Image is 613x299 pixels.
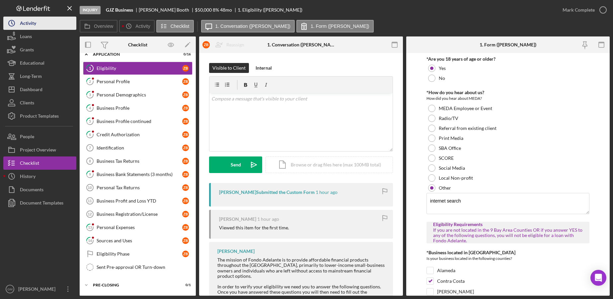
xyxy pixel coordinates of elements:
a: 4Business ProfileZB [83,101,192,115]
a: 3Personal DemographicsZB [83,88,192,101]
button: Long-Term [3,70,76,83]
button: Grants [3,43,76,56]
div: 1. Eligibility ([PERSON_NAME]) [238,7,302,13]
tspan: 9 [89,172,91,176]
button: Project Overview [3,143,76,156]
tspan: 14 [88,238,92,243]
a: Eligibility PhaseZB [83,247,192,261]
div: *Are you 18 years of age or older? [426,56,589,62]
a: Checklist [3,156,76,170]
div: Mark Complete [563,3,595,17]
div: Business Bank Statements (3 months) [97,172,182,177]
div: [PERSON_NAME] Booth [139,7,195,13]
div: Z B [182,224,189,231]
label: SCORE [439,155,454,161]
div: Viewed this item for the first time. [219,225,289,230]
label: Print Media [439,136,463,141]
div: Personal Expenses [97,225,182,230]
div: Z B [182,91,189,98]
button: ZBReassign [199,38,251,51]
div: Documents [20,183,43,198]
div: Z B [182,118,189,125]
div: *How do you hear about us? [426,90,589,95]
button: People [3,130,76,143]
div: Sent Pre-approval OR Turn-down [97,265,192,270]
label: Other [439,185,451,191]
div: Business Profile continued [97,119,182,124]
div: Application [93,52,174,56]
tspan: 2 [89,79,91,84]
label: Overview [94,24,113,29]
button: Activity [3,17,76,30]
div: Open Intercom Messenger [590,270,606,286]
div: Z B [182,237,189,244]
div: Product Templates [20,109,59,124]
div: 0 / 1 [179,283,191,287]
a: Document Templates [3,196,76,209]
label: 1. Conversation ([PERSON_NAME]) [215,24,290,29]
label: Activity [135,24,150,29]
tspan: 1 [89,66,91,70]
button: Documents [3,183,76,196]
label: Checklist [171,24,190,29]
div: Educational [20,56,44,71]
div: Z B [202,41,210,48]
div: Business Profit and Loss YTD [97,198,182,204]
label: [PERSON_NAME] [437,288,474,295]
button: 1. Form ([PERSON_NAME]) [296,20,374,32]
text: GM [7,287,12,291]
div: 48 mo [220,7,232,13]
div: Eligibility Requirements [433,222,583,227]
button: Loans [3,30,76,43]
b: GJZ Business [106,7,133,13]
div: Checklist [128,42,147,47]
button: Activity [119,20,154,32]
div: [PERSON_NAME] [217,249,255,254]
a: History [3,170,76,183]
button: Dashboard [3,83,76,96]
div: Z B [182,78,189,85]
button: Product Templates [3,109,76,123]
button: Overview [80,20,117,32]
a: Clients [3,96,76,109]
label: No [439,76,445,81]
label: Alameda [437,267,455,274]
div: Z B [182,198,189,204]
a: 6Credit AuthorizationZB [83,128,192,141]
a: 12Business Registration/LicenseZB [83,208,192,221]
a: 1EligibilityZB [83,62,192,75]
div: Personal Profile [97,79,182,84]
a: 8Business Tax ReturnsZB [83,154,192,168]
div: Activity [20,17,36,31]
div: Grants [20,43,34,58]
div: The mission of Fondo Adelante is to provide affordable financial products throughout the [GEOGRAP... [217,257,386,278]
a: 10Personal Tax ReturnsZB [83,181,192,194]
time: 2025-09-25 18:43 [257,216,279,222]
div: Checklist [20,156,39,171]
div: [PERSON_NAME] [17,282,60,297]
div: Business Profile [97,105,182,111]
label: Social Media [439,165,465,171]
div: Z B [182,171,189,178]
label: Radio/TV [439,116,458,121]
a: 9Business Bank Statements (3 months)ZB [83,168,192,181]
a: 7IdentificationZB [83,141,192,154]
a: 5Business Profile continuedZB [83,115,192,128]
div: Visible to Client [212,63,246,73]
span: $50,000 [195,7,212,13]
tspan: 4 [89,106,91,110]
div: Credit Authorization [97,132,182,137]
div: Project Overview [20,143,56,158]
div: Internal [256,63,272,73]
div: Inquiry [80,6,101,14]
button: Educational [3,56,76,70]
tspan: 10 [88,186,92,190]
tspan: 7 [89,146,91,150]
